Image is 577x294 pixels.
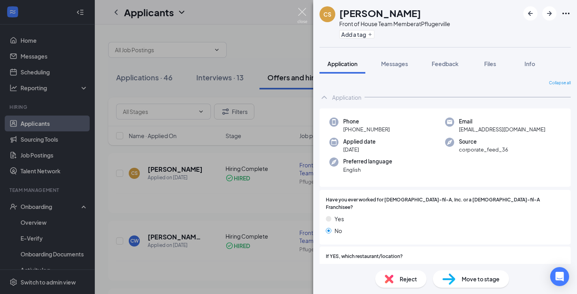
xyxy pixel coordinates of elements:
span: Move to stage [462,275,500,283]
div: Application [332,93,361,101]
span: [DATE] [343,146,376,154]
svg: ArrowLeftNew [526,9,535,18]
span: Phone [343,118,390,125]
button: PlusAdd a tag [339,30,374,38]
span: Feedback [432,60,459,67]
span: Source [459,138,508,146]
span: N/A [326,264,564,272]
span: Files [484,60,496,67]
span: No [335,226,342,235]
span: [EMAIL_ADDRESS][DOMAIN_NAME] [459,125,545,133]
svg: Ellipses [561,9,571,18]
span: [PHONE_NUMBER] [343,125,390,133]
span: If YES, which restaurant/location? [326,253,403,260]
button: ArrowLeftNew [523,6,538,21]
span: Reject [400,275,417,283]
span: Email [459,118,545,125]
span: Yes [335,214,344,223]
span: Info [524,60,535,67]
span: Application [327,60,357,67]
span: Messages [381,60,408,67]
svg: ChevronUp [320,93,329,102]
button: ArrowRight [542,6,556,21]
span: Preferred language [343,157,392,165]
span: English [343,166,392,174]
h1: [PERSON_NAME] [339,6,421,20]
span: Collapse all [549,80,571,86]
div: Front of House Team Member at Pflugerville [339,20,450,28]
div: CS [323,10,331,18]
svg: Plus [368,32,372,37]
span: Applied date [343,138,376,146]
svg: ArrowRight [545,9,554,18]
span: Have you ever worked for [DEMOGRAPHIC_DATA]-fil-A, Inc. or a [DEMOGRAPHIC_DATA]-fil-A Franchisee? [326,196,564,211]
div: Open Intercom Messenger [550,267,569,286]
span: corporate_feed_36 [459,146,508,154]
